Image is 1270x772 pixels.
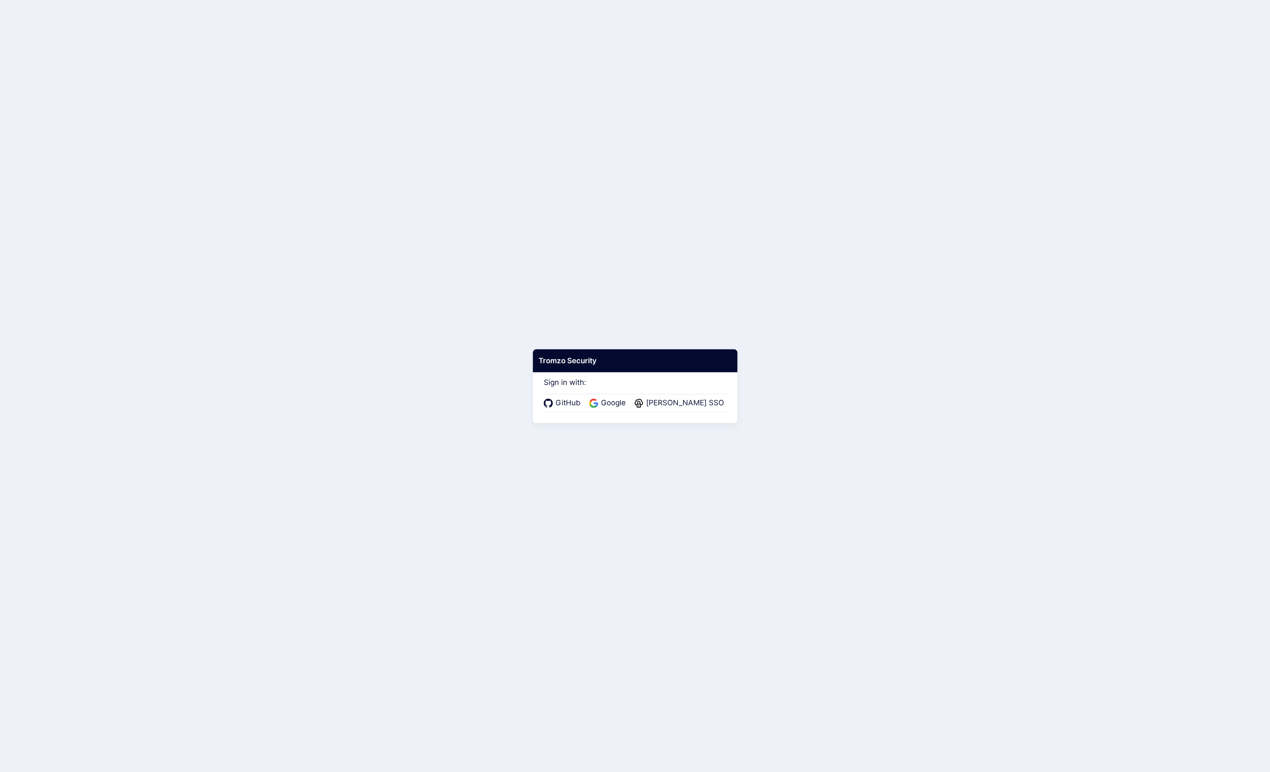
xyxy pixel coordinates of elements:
[589,397,628,409] a: Google
[533,349,737,372] div: Tromzo Security
[544,366,727,412] div: Sign in with:
[598,397,628,409] span: Google
[643,397,727,409] span: [PERSON_NAME] SSO
[553,397,583,409] span: GitHub
[634,397,727,409] a: [PERSON_NAME] SSO
[544,397,583,409] a: GitHub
